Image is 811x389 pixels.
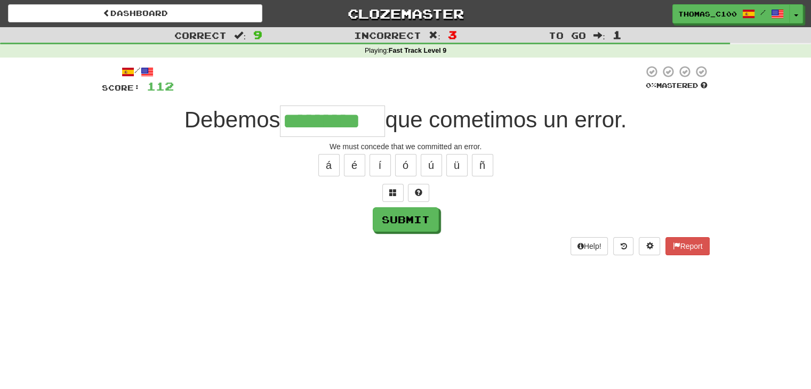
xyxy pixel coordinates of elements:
[613,28,622,41] span: 1
[102,83,140,92] span: Score:
[370,154,391,176] button: í
[678,9,737,19] span: thomas_c100
[385,107,627,132] span: que cometimos un error.
[429,31,440,40] span: :
[318,154,340,176] button: á
[446,154,468,176] button: ü
[389,47,447,54] strong: Fast Track Level 9
[234,31,246,40] span: :
[665,237,709,255] button: Report
[253,28,262,41] span: 9
[646,81,656,90] span: 0 %
[472,154,493,176] button: ñ
[672,4,790,23] a: thomas_c100 /
[174,30,227,40] span: Correct
[344,154,365,176] button: é
[184,107,280,132] span: Debemos
[373,207,439,232] button: Submit
[408,184,429,202] button: Single letter hint - you only get 1 per sentence and score half the points! alt+h
[571,237,608,255] button: Help!
[278,4,533,23] a: Clozemaster
[147,79,174,93] span: 112
[8,4,262,22] a: Dashboard
[102,65,174,78] div: /
[102,141,710,152] div: We must concede that we committed an error.
[593,31,605,40] span: :
[644,81,710,91] div: Mastered
[354,30,421,40] span: Incorrect
[549,30,586,40] span: To go
[448,28,457,41] span: 3
[760,9,766,16] span: /
[382,184,404,202] button: Switch sentence to multiple choice alt+p
[395,154,416,176] button: ó
[421,154,442,176] button: ú
[613,237,633,255] button: Round history (alt+y)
